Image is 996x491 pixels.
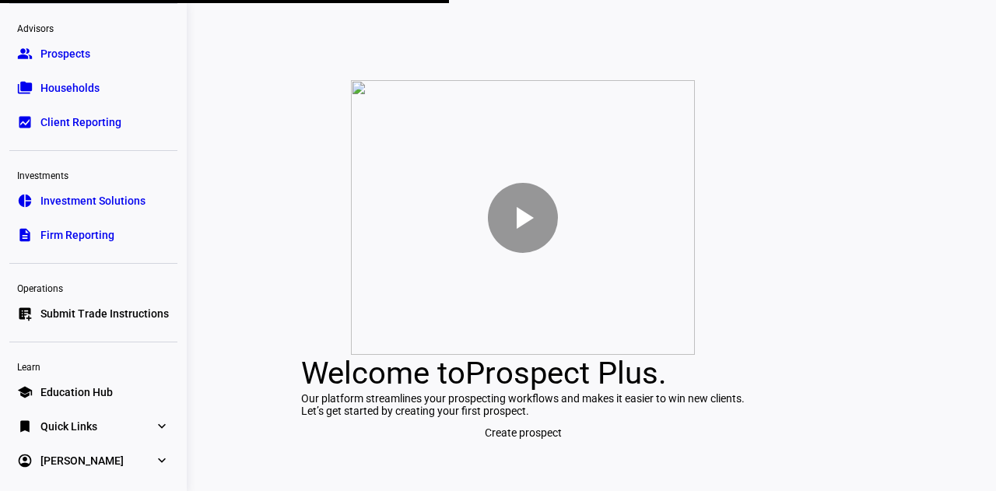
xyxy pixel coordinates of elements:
[485,417,562,448] span: Create prospect
[301,355,745,392] div: Welcome to .
[301,392,745,405] div: Our platform streamlines your prospecting workflows and makes it easier to win new clients.
[17,227,33,243] eth-mat-symbol: description
[17,46,33,61] eth-mat-symbol: group
[9,355,177,377] div: Learn
[9,276,177,298] div: Operations
[17,193,33,209] eth-mat-symbol: pie_chart
[40,384,113,400] span: Education Hub
[17,419,33,434] eth-mat-symbol: bookmark
[351,80,695,355] img: p2t-video.png
[9,107,177,138] a: bid_landscapeClient Reporting
[40,80,100,96] span: Households
[17,80,33,96] eth-mat-symbol: folder_copy
[466,417,580,448] button: Create prospect
[40,46,90,61] span: Prospects
[40,419,97,434] span: Quick Links
[301,405,745,417] div: Let’s get started by creating your first prospect.
[40,453,124,468] span: [PERSON_NAME]
[40,193,146,209] span: Investment Solutions
[465,355,658,391] span: Prospect Plus
[9,185,177,216] a: pie_chartInvestment Solutions
[154,453,170,468] eth-mat-symbol: expand_more
[17,114,33,130] eth-mat-symbol: bid_landscape
[9,219,177,251] a: descriptionFirm Reporting
[40,227,114,243] span: Firm Reporting
[17,384,33,400] eth-mat-symbol: school
[40,306,169,321] span: Submit Trade Instructions
[9,38,177,69] a: groupProspects
[17,306,33,321] eth-mat-symbol: list_alt_add
[17,453,33,468] eth-mat-symbol: account_circle
[504,199,542,237] mat-icon: play_arrow
[9,72,177,103] a: folder_copyHouseholds
[40,114,121,130] span: Client Reporting
[9,163,177,185] div: Investments
[154,419,170,434] eth-mat-symbol: expand_more
[9,16,177,38] div: Advisors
